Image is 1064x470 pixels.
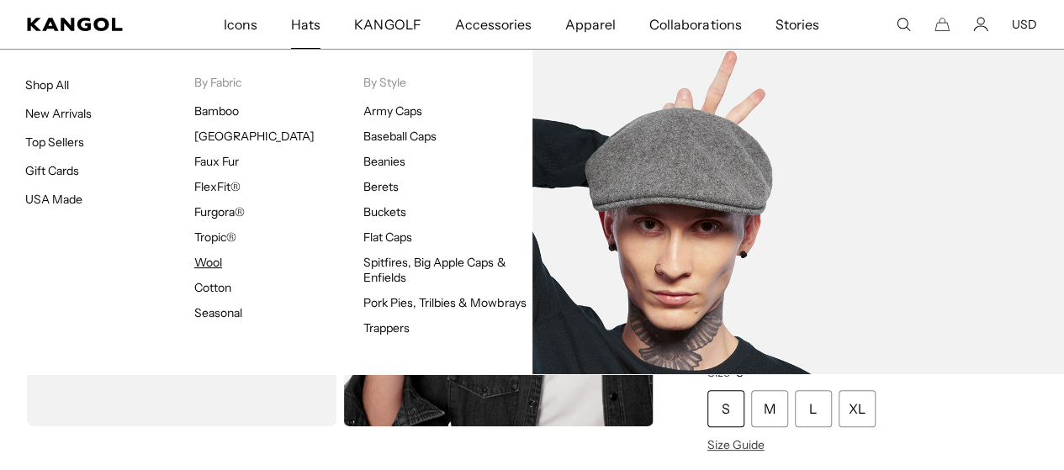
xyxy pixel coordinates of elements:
a: Spitfires, Big Apple Caps & Enfields [363,255,506,285]
a: Account [973,17,988,32]
a: FlexFit® [194,179,241,194]
span: Size Guide [707,437,765,452]
a: [GEOGRAPHIC_DATA] [194,129,315,144]
a: New Arrivals [25,106,92,121]
button: USD [1012,17,1037,32]
a: Furgora® [194,204,245,219]
a: Baseball Caps [363,129,437,144]
a: Army Caps [363,103,422,119]
p: By Fabric [194,75,363,90]
a: Gift Cards [25,163,79,178]
a: Bamboo [194,103,239,119]
summary: Search here [896,17,911,32]
a: Kangol [27,18,147,31]
a: Cotton [194,280,231,295]
a: USA Made [25,192,82,207]
a: Shop All [25,77,69,92]
div: S [707,390,744,427]
a: Flat Caps [363,230,412,245]
a: Beanies [363,154,405,169]
a: Buckets [363,204,406,219]
a: Top Sellers [25,135,84,150]
p: By Style [363,75,532,90]
button: Cart [934,17,950,32]
a: Berets [363,179,399,194]
a: Tropic® [194,230,236,245]
div: L [795,390,832,427]
a: Pork Pies, Trilbies & Mowbrays [363,295,527,310]
div: XL [839,390,876,427]
div: M [751,390,788,427]
a: Seasonal [194,305,242,320]
a: Faux Fur [194,154,239,169]
a: Trappers [363,320,410,335]
a: Wool [194,255,222,270]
